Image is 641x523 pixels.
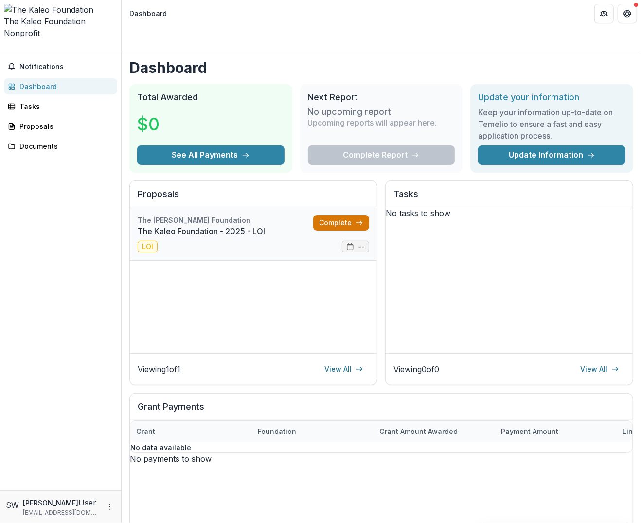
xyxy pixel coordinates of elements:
h2: Grant Payments [138,401,625,420]
div: Dashboard [19,81,109,91]
a: View All [574,361,625,377]
div: Grant amount awarded [374,426,463,436]
div: Grant [130,421,252,442]
div: Foundation [252,421,374,442]
a: View All [319,361,369,377]
div: Payment Amount [495,426,564,436]
p: No tasks to show [386,207,633,219]
div: Payment Amount [495,421,617,442]
p: [PERSON_NAME] [23,498,78,508]
h2: Update your information [478,92,625,103]
p: [EMAIL_ADDRESS][DOMAIN_NAME] [23,508,100,517]
div: Foundation [252,426,302,436]
h3: $0 [137,111,160,137]
div: Grant [130,426,161,436]
h3: No upcoming report [308,107,392,117]
div: Dashboard [129,8,167,18]
a: The Kaleo Foundation - 2025 - LOI [138,225,313,237]
a: Proposals [4,118,117,134]
div: No payments to show [130,453,633,465]
div: Grant amount awarded [374,421,495,442]
p: Upcoming reports will appear here. [308,117,437,128]
span: Notifications [19,63,113,71]
p: User [78,497,96,508]
h3: Keep your information up-to-date on Temelio to ensure a fast and easy application process. [478,107,625,142]
h2: Proposals [138,189,369,207]
a: Tasks [4,98,117,114]
button: Partners [594,4,614,23]
nav: breadcrumb [125,6,171,20]
a: Dashboard [4,78,117,94]
div: The Kaleo Foundation [4,16,117,27]
div: Samuel Walker [6,499,19,511]
h2: Next Report [308,92,455,103]
button: More [104,501,115,513]
div: Documents [19,141,109,151]
h2: Tasks [393,189,625,207]
span: Nonprofit [4,28,40,38]
button: Notifications [4,59,117,74]
h1: Dashboard [129,59,633,76]
button: Get Help [618,4,637,23]
a: Complete [313,215,369,231]
p: Viewing 1 of 1 [138,363,180,375]
div: Tasks [19,101,109,111]
a: Documents [4,138,117,154]
div: Proposals [19,121,109,131]
button: See All Payments [137,145,285,165]
p: Viewing 0 of 0 [393,363,439,375]
p: No data available [130,442,632,452]
h2: Total Awarded [137,92,285,103]
img: The Kaleo Foundation [4,4,117,16]
a: Update Information [478,145,625,165]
